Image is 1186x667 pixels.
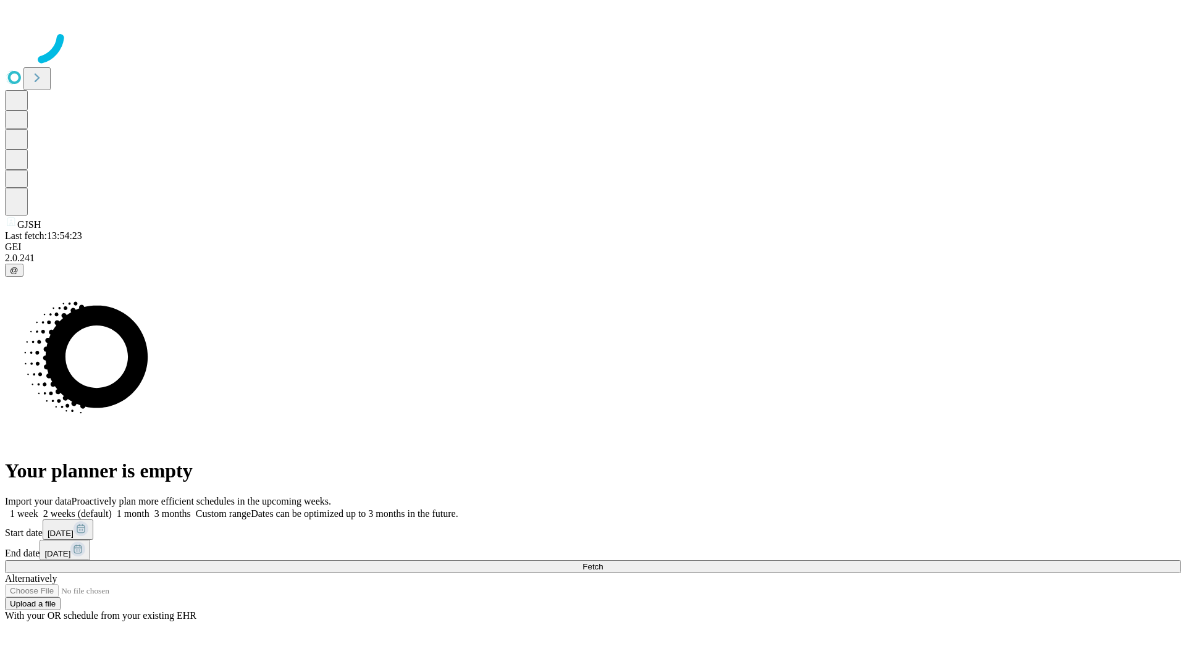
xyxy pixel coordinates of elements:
[5,540,1181,560] div: End date
[48,529,74,538] span: [DATE]
[582,562,603,571] span: Fetch
[72,496,331,506] span: Proactively plan more efficient schedules in the upcoming weeks.
[44,549,70,558] span: [DATE]
[5,459,1181,482] h1: Your planner is empty
[5,496,72,506] span: Import your data
[5,264,23,277] button: @
[17,219,41,230] span: GJSH
[5,230,82,241] span: Last fetch: 13:54:23
[5,241,1181,253] div: GEI
[5,610,196,621] span: With your OR schedule from your existing EHR
[154,508,191,519] span: 3 months
[5,253,1181,264] div: 2.0.241
[5,560,1181,573] button: Fetch
[43,508,112,519] span: 2 weeks (default)
[10,508,38,519] span: 1 week
[40,540,90,560] button: [DATE]
[43,519,93,540] button: [DATE]
[196,508,251,519] span: Custom range
[10,266,19,275] span: @
[5,597,61,610] button: Upload a file
[251,508,458,519] span: Dates can be optimized up to 3 months in the future.
[117,508,149,519] span: 1 month
[5,573,57,584] span: Alternatively
[5,519,1181,540] div: Start date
